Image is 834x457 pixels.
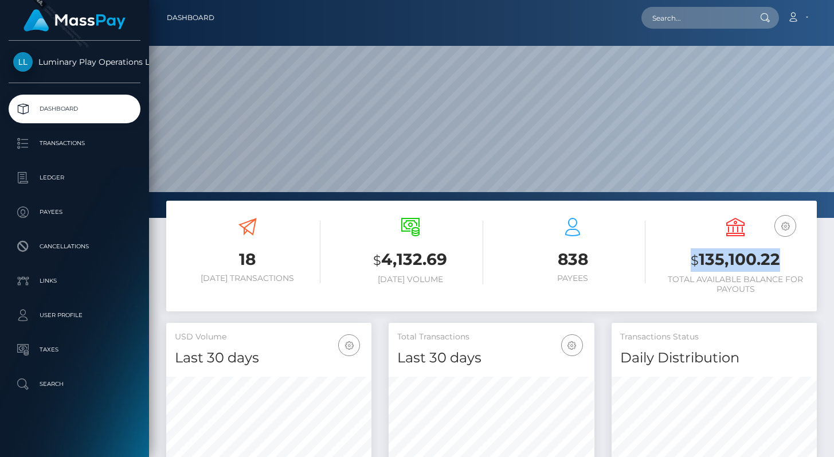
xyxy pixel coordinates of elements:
h6: Payees [500,274,646,283]
a: Dashboard [167,6,214,30]
h3: 18 [175,248,320,271]
a: Transactions [9,129,140,158]
h5: Total Transactions [397,331,585,343]
p: Links [13,272,136,290]
p: Payees [13,204,136,221]
a: Search [9,370,140,399]
p: Ledger [13,169,136,186]
p: Search [13,376,136,393]
h4: Daily Distribution [620,348,808,368]
h3: 838 [500,248,646,271]
p: Taxes [13,341,136,358]
h3: 4,132.69 [338,248,483,272]
img: MassPay Logo [24,9,126,32]
a: Taxes [9,335,140,364]
input: Search... [641,7,749,29]
h3: 135,100.22 [663,248,808,272]
a: Ledger [9,163,140,192]
span: Luminary Play Operations Limited [9,57,140,67]
h6: Total Available Balance for Payouts [663,275,808,294]
p: Dashboard [13,100,136,118]
h5: Transactions Status [620,331,808,343]
h4: Last 30 days [397,348,585,368]
a: Links [9,267,140,295]
h5: USD Volume [175,331,363,343]
a: Dashboard [9,95,140,123]
a: Payees [9,198,140,226]
small: $ [691,252,699,268]
a: Cancellations [9,232,140,261]
p: Cancellations [13,238,136,255]
p: Transactions [13,135,136,152]
p: User Profile [13,307,136,324]
h6: [DATE] Transactions [175,274,320,283]
h6: [DATE] Volume [338,275,483,284]
h4: Last 30 days [175,348,363,368]
small: $ [373,252,381,268]
a: User Profile [9,301,140,330]
img: Luminary Play Operations Limited [13,52,33,72]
